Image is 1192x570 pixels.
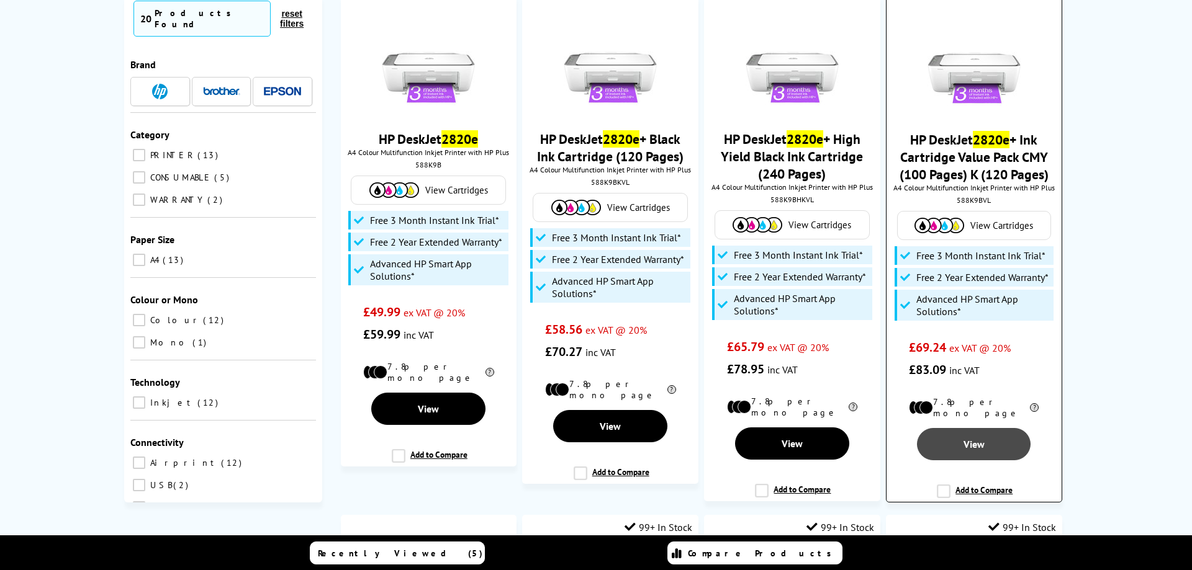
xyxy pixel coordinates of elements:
input: PRINTER 13 [133,149,145,161]
a: View [917,428,1031,460]
div: Products Found [155,7,264,30]
div: 588K9B [350,160,507,169]
span: £49.99 [363,304,400,320]
span: inc VAT [949,364,980,376]
input: A4 13 [133,254,145,266]
span: Free 2 Year Extended Warranty* [734,270,866,283]
span: Free 2 Year Extended Warranty* [916,271,1049,283]
div: 99+ In Stock [988,521,1056,533]
span: Advanced HP Smart App Solutions* [370,257,505,282]
span: inc VAT [404,329,434,341]
span: A4 Colour Multifunction Inkjet Printer with HP Plus [893,183,1055,192]
a: View [371,393,485,425]
div: 99+ In Stock [806,521,874,533]
a: View Cartridges [904,218,1044,233]
span: 1 [192,337,209,348]
img: Epson [264,87,301,96]
a: Compare Products [667,541,842,564]
span: £59.99 [363,326,400,342]
span: £69.24 [909,339,946,355]
input: Colour 12 [133,314,145,326]
li: 7.8p per mono page [909,396,1039,419]
a: HP DeskJet2820e+ Black Ink Cartridge (120 Pages) [537,130,684,165]
a: View Cartridges [540,200,681,215]
span: inc VAT [585,346,616,358]
span: Advanced HP Smart App Solutions* [916,293,1050,318]
input: Inkjet 12 [133,396,145,409]
span: Free 3 Month Instant Ink Trial* [734,249,863,261]
span: 20 [140,12,151,25]
img: hp-deskjet-2820e-front-hp-plus-small.jpg [928,17,1021,110]
span: A4 Colour Multifunction Inkjet Printer with HP Plus [528,165,692,174]
span: ex VAT @ 20% [404,306,465,319]
label: Add to Compare [755,484,831,507]
span: View [782,437,803,450]
span: A4 Colour Multifunction Inkjet Printer with HP Plus [347,148,510,157]
span: £58.56 [545,321,582,337]
img: Cartridges [369,182,419,198]
span: Brand [130,58,156,71]
span: Mono [147,337,191,348]
a: View Cartridges [721,217,863,233]
img: Cartridges [914,218,964,233]
img: hp-deskjet-2820e-front-hp-plus-small.jpg [564,16,657,109]
a: View [735,427,849,460]
span: 12 [203,314,227,326]
mark: 2820e [603,130,639,148]
img: Brother [203,87,240,96]
button: reset filters [271,8,313,29]
span: £65.79 [727,339,764,355]
a: View Cartridges [358,182,499,198]
span: 13 [197,149,221,161]
span: Technology [130,376,180,388]
label: Add to Compare [574,466,649,490]
input: WARRANTY 2 [133,194,145,206]
span: View [418,403,439,415]
span: CONSUMABLE [147,172,213,183]
span: Colour or Mono [130,293,198,306]
span: 12 [221,457,245,468]
span: £83.09 [909,362,946,378]
mark: 2820e [441,130,478,148]
input: Wireless 1 [133,501,145,514]
div: 99+ In Stock [625,521,692,533]
span: ex VAT @ 20% [585,324,647,336]
span: Free 3 Month Instant Ink Trial* [370,214,499,226]
span: Connectivity [130,436,184,448]
label: Add to Compare [937,484,1013,508]
a: View [553,410,667,442]
div: 588K9BKVL [531,177,689,187]
span: WARRANTY [147,194,206,205]
span: USB [147,479,172,491]
div: 588K9BVL [896,195,1052,205]
img: Cartridges [733,217,782,233]
span: £78.95 [727,361,764,377]
span: Paper Size [130,233,174,246]
img: HP [152,84,168,99]
span: Inkjet [147,397,196,408]
span: 12 [197,397,221,408]
input: Airprint 12 [133,456,145,469]
span: PRINTER [147,149,196,161]
span: View Cartridges [425,184,488,196]
div: 588K9BHKVL [713,195,870,204]
span: 1 [224,502,241,513]
span: Advanced HP Smart App Solutions* [734,292,869,317]
mark: 2820e [973,131,1009,148]
span: ex VAT @ 20% [949,342,1011,354]
span: View [600,420,621,432]
span: A4 Colour Multifunction Inkjet Printer with HP Plus [710,182,874,192]
li: 7.8p per mono page [545,378,676,401]
a: HP DeskJet2820e+ High Yield Black Ink Cartridge (240 Pages) [721,130,863,182]
span: Airprint [147,457,220,468]
span: Wireless [147,502,223,513]
a: Recently Viewed (5) [310,541,485,564]
span: 2 [173,479,191,491]
span: Recently Viewed (5) [318,548,483,559]
span: Compare Products [688,548,838,559]
span: View Cartridges [788,219,851,231]
img: hp-deskjet-2820e-front-hp-plus-small.jpg [382,16,475,109]
span: £70.27 [545,344,582,360]
mark: 2820e [787,130,823,148]
span: Colour [147,314,202,326]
